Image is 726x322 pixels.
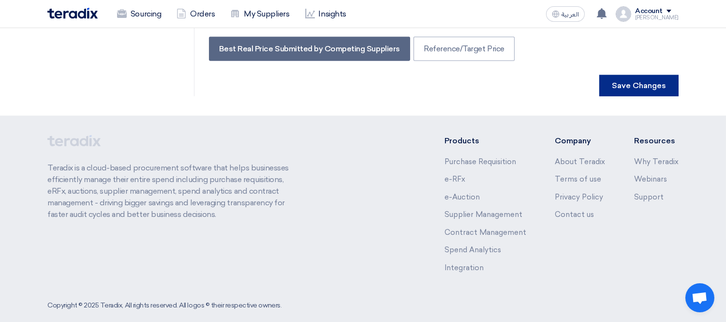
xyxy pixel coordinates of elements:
a: Contract Management [444,228,526,237]
label: Reference/Target Price [414,37,514,61]
img: profile_test.png [616,6,631,22]
div: Copyright © 2025 Teradix, All rights reserved. All logos © their respective owners. [47,300,282,310]
li: Products [444,135,526,147]
li: Resources [634,135,679,147]
a: Spend Analytics [444,245,501,254]
a: Orders [169,3,222,25]
a: Purchase Requisition [444,157,516,166]
p: Teradix is a cloud-based procurement software that helps businesses efficiently manage their enti... [47,162,300,220]
button: Save Changes [599,75,679,96]
a: About Teradix [555,157,605,166]
a: Contact us [555,210,594,219]
button: العربية [546,6,585,22]
img: Teradix logo [47,8,98,19]
a: My Suppliers [222,3,297,25]
li: Company [555,135,605,147]
span: العربية [562,11,579,18]
a: e-Auction [444,193,480,201]
a: e-RFx [444,175,465,184]
a: Open chat [685,283,714,312]
a: Support [634,193,664,201]
label: Best Real Price Submitted by Competing Suppliers [209,37,410,61]
a: Webinars [634,175,667,184]
a: Integration [444,263,484,272]
div: Account [635,7,663,15]
div: [PERSON_NAME] [635,15,679,20]
a: Terms of use [555,175,601,184]
a: Sourcing [109,3,169,25]
a: Insights [297,3,354,25]
a: Supplier Management [444,210,522,219]
a: Privacy Policy [555,193,603,201]
a: Why Teradix [634,157,679,166]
